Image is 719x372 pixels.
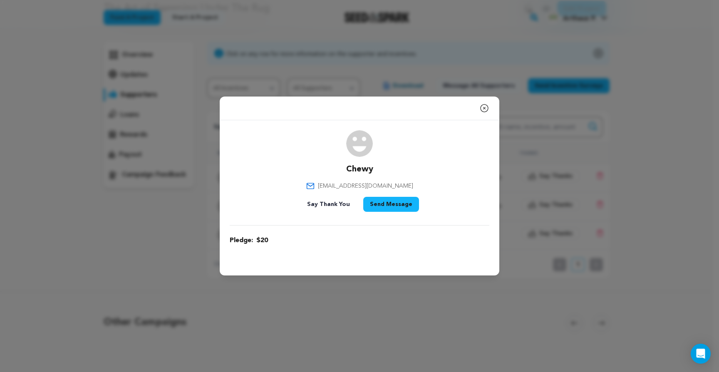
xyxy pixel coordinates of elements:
div: Open Intercom Messenger [691,344,711,364]
p: Chewy [346,164,373,175]
span: $20 [256,236,268,246]
img: user.png [346,130,373,157]
button: Say Thank You [300,197,357,212]
span: [EMAIL_ADDRESS][DOMAIN_NAME] [318,182,413,190]
button: Send Message [363,197,419,212]
span: Pledge: [230,236,253,246]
